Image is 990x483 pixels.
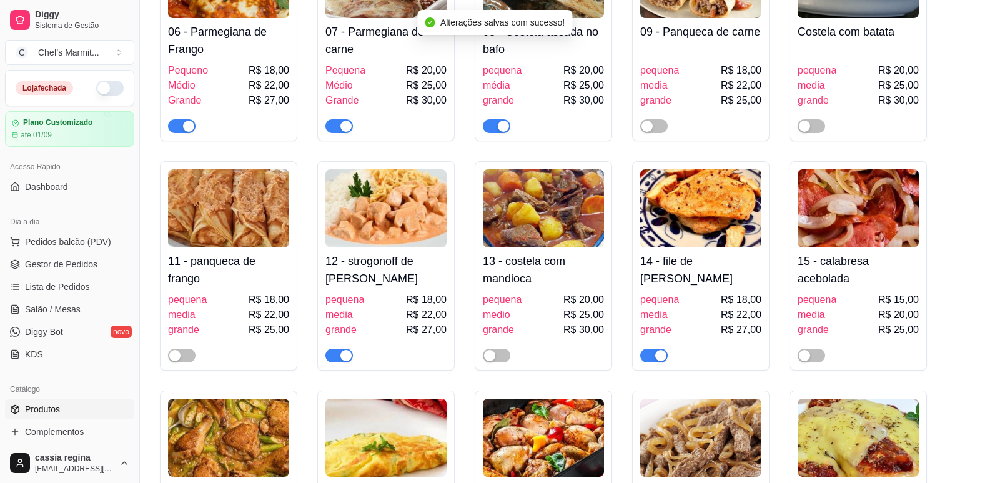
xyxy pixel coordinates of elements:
[168,169,289,247] img: product-image
[325,93,359,108] span: Grande
[325,169,447,247] img: product-image
[563,78,604,93] span: R$ 25,00
[35,452,114,464] span: cassia regina
[168,93,201,108] span: Grande
[878,292,919,307] span: R$ 15,00
[640,78,668,93] span: media
[25,348,43,361] span: KDS
[798,322,829,337] span: grande
[249,322,289,337] span: R$ 25,00
[23,118,92,127] article: Plano Customizado
[563,322,604,337] span: R$ 30,00
[168,23,289,58] h4: 06 - Parmegiana de Frango
[5,344,134,364] a: KDS
[21,130,52,140] article: até 01/09
[168,78,196,93] span: Médio
[483,399,604,477] img: product-image
[878,322,919,337] span: R$ 25,00
[38,46,99,59] div: Chef's Marmit ...
[563,93,604,108] span: R$ 30,00
[325,322,357,337] span: grande
[406,307,447,322] span: R$ 22,00
[483,307,510,322] span: medio
[25,258,97,271] span: Gestor de Pedidos
[5,299,134,319] a: Salão / Mesas
[425,17,435,27] span: check-circle
[563,63,604,78] span: R$ 20,00
[16,81,73,95] div: Loja fechada
[721,292,761,307] span: R$ 18,00
[640,169,761,247] img: product-image
[440,17,565,27] span: Alterações salvas com sucesso!
[25,403,60,416] span: Produtos
[325,292,364,307] span: pequena
[25,281,90,293] span: Lista de Pedidos
[25,326,63,338] span: Diggy Bot
[798,292,836,307] span: pequena
[798,307,825,322] span: media
[640,399,761,477] img: product-image
[640,307,668,322] span: media
[249,292,289,307] span: R$ 18,00
[5,212,134,232] div: Dia a dia
[483,78,510,93] span: média
[798,63,836,78] span: pequena
[5,254,134,274] a: Gestor de Pedidos
[5,111,134,147] a: Plano Customizadoaté 01/09
[483,169,604,247] img: product-image
[798,93,829,108] span: grande
[798,78,825,93] span: media
[406,93,447,108] span: R$ 30,00
[878,78,919,93] span: R$ 25,00
[325,63,365,78] span: Pequena
[249,93,289,108] span: R$ 27,00
[563,292,604,307] span: R$ 20,00
[249,307,289,322] span: R$ 22,00
[168,322,199,337] span: grande
[878,63,919,78] span: R$ 20,00
[798,23,919,41] h4: Costela com batata
[483,322,514,337] span: grande
[406,322,447,337] span: R$ 27,00
[798,252,919,287] h4: 15 - calabresa acebolada
[5,448,134,478] button: cassia regina[EMAIL_ADDRESS][DOMAIN_NAME]
[721,78,761,93] span: R$ 22,00
[5,277,134,297] a: Lista de Pedidos
[5,232,134,252] button: Pedidos balcão (PDV)
[16,46,28,59] span: C
[5,40,134,65] button: Select a team
[325,23,447,58] h4: 07 - Parmegiana de carne
[5,177,134,197] a: Dashboard
[5,5,134,35] a: DiggySistema de Gestão
[406,292,447,307] span: R$ 18,00
[325,252,447,287] h4: 12 - strogonoff de [PERSON_NAME]
[25,181,68,193] span: Dashboard
[640,322,671,337] span: grande
[5,399,134,419] a: Produtos
[325,399,447,477] img: product-image
[249,78,289,93] span: R$ 22,00
[168,63,208,78] span: Pequeno
[640,292,679,307] span: pequena
[640,93,671,108] span: grande
[878,93,919,108] span: R$ 30,00
[25,303,81,316] span: Salão / Mesas
[168,252,289,287] h4: 11 - panqueca de frango
[5,322,134,342] a: Diggy Botnovo
[325,78,353,93] span: Médio
[721,63,761,78] span: R$ 18,00
[325,307,353,322] span: media
[35,21,129,31] span: Sistema de Gestão
[168,399,289,477] img: product-image
[483,252,604,287] h4: 13 - costela com mandioca
[35,464,114,474] span: [EMAIL_ADDRESS][DOMAIN_NAME]
[721,307,761,322] span: R$ 22,00
[5,379,134,399] div: Catálogo
[168,307,196,322] span: media
[5,422,134,442] a: Complementos
[483,63,522,78] span: pequena
[798,399,919,477] img: product-image
[96,81,124,96] button: Alterar Status
[878,307,919,322] span: R$ 20,00
[25,236,111,248] span: Pedidos balcão (PDV)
